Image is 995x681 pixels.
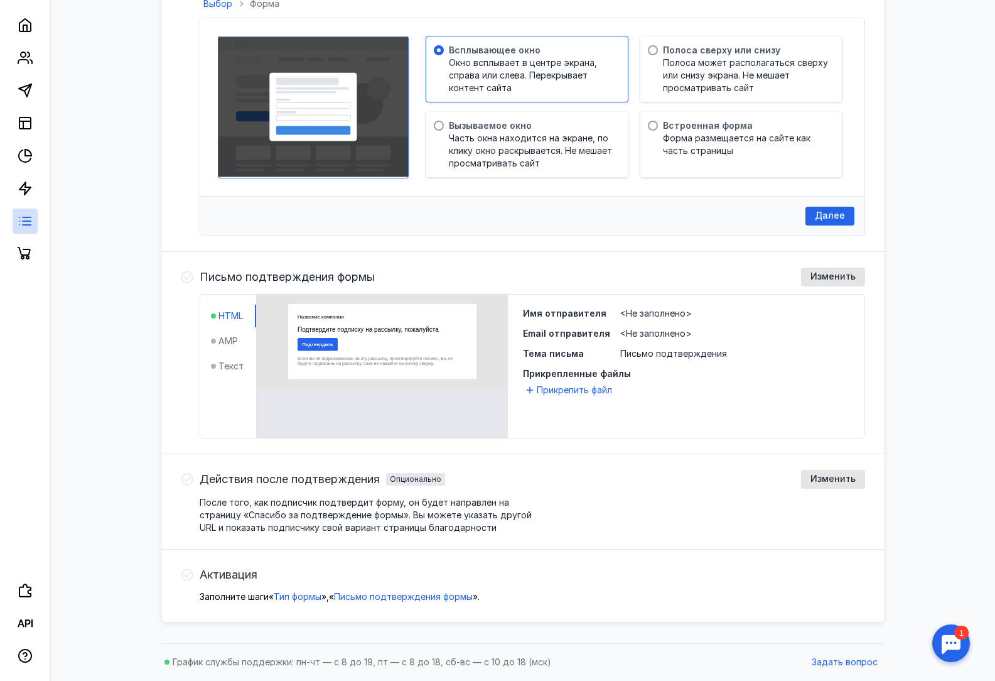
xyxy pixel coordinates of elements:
[200,271,375,283] h4: Письмо подтверждения формы
[28,8,43,21] div: 1
[801,268,865,286] button: Изменить
[801,470,865,489] button: Изменить
[523,328,610,339] span: Email отправителя
[218,310,243,322] span: HTML
[449,119,532,132] span: Вызываемое окно
[200,591,865,603] p: Заполните шаги « » , « » .
[663,132,829,157] span: Форма размещается на сайте как часть страницы
[812,657,878,668] span: Задать вопрос
[200,569,257,581] h4: Активация
[663,44,780,57] span: Полоса сверху или снизу
[663,119,753,132] span: Встроенная форма
[523,348,584,359] span: Тема письма
[200,473,380,486] span: Действия после подтверждения
[663,57,829,94] span: Полоса может располагаться сверху или снизу экрана. Не мешает просматривать сайт
[620,328,692,339] span: <Не заполнено>
[810,271,856,282] span: Изменить
[82,63,363,77] span: Подтвердите подписку на рассылку, пожалуйста
[334,591,473,602] span: Письмо подтверждения формы
[523,368,849,380] span: Прикрепленные файлы
[91,93,153,106] a: Подтвердить
[449,132,615,170] span: Часть окна находится на экране, по клику окно раскрывается. Не мешает просматривать сайт
[274,591,321,602] span: Тип формы
[805,207,854,226] button: Далее
[523,383,617,398] button: Прикрепить файл
[390,476,441,483] div: Опционально
[334,591,473,603] button: Письмо подтверждения формы
[200,497,532,533] span: После того, как подписчик подтвердит форму, он будет направлен на страницу «Спасибо за подтвержде...
[537,384,612,396] span: Прикрепить файл
[523,308,606,319] span: Имя отправителя
[620,308,692,319] span: <Не заполнено>
[815,210,845,221] span: Далее
[257,295,578,479] iframe: preview
[274,591,321,603] button: Тип формы
[173,656,551,667] span: График службы поддержки: пн-чт — с 8 до 19, пт — с 8 до 18, сб-вс — с 10 до 18 (мск)
[620,348,727,359] span: Письмо подтверждения
[82,122,392,143] span: Если вы не подписывались на эту рассылку, проигнорируйте письмо. Вы не будете подписаны на рассыл...
[200,473,445,486] h4: Действия после подтвержденияОпционально
[810,474,856,484] span: Изменить
[805,653,884,672] button: Задать вопрос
